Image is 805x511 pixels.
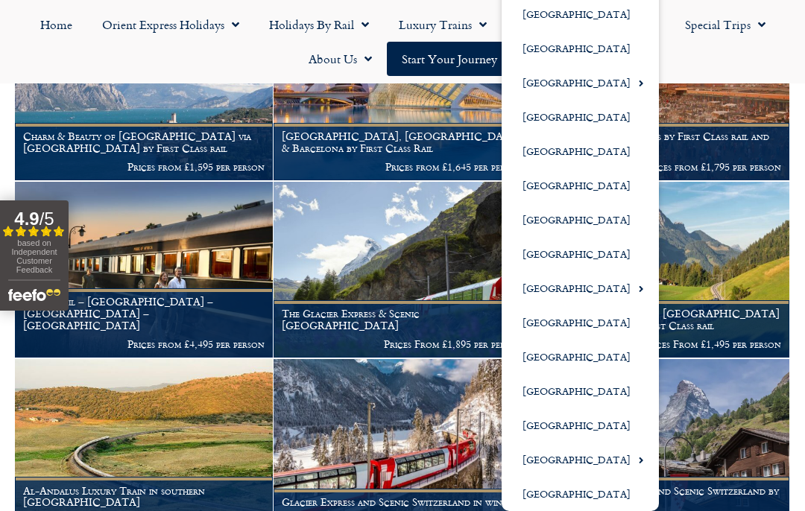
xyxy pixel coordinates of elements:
[23,296,265,331] h1: Rovos Rail – [GEOGRAPHIC_DATA] – [GEOGRAPHIC_DATA] – [GEOGRAPHIC_DATA]
[531,5,790,182] a: Morocco’s Imperial Cities by First Class rail and ferry Prices from £1,795 per person
[502,305,659,340] a: [GEOGRAPHIC_DATA]
[15,5,274,182] a: Charm & Beauty of [GEOGRAPHIC_DATA] via [GEOGRAPHIC_DATA] by First Class rail Prices from £1,595 ...
[23,338,265,350] p: Prices from £4,495 per person
[502,100,659,134] a: [GEOGRAPHIC_DATA]
[540,338,781,350] p: Prices From £1,495 per person
[502,442,659,477] a: [GEOGRAPHIC_DATA]
[502,374,659,408] a: [GEOGRAPHIC_DATA]
[502,237,659,271] a: [GEOGRAPHIC_DATA]
[502,477,659,511] a: [GEOGRAPHIC_DATA]
[23,485,265,509] h1: Al-Andalus Luxury Train in southern [GEOGRAPHIC_DATA]
[87,7,254,42] a: Orient Express Holidays
[282,308,523,331] h1: The Glacier Express & Scenic [GEOGRAPHIC_DATA]
[254,7,384,42] a: Holidays by Rail
[502,134,659,168] a: [GEOGRAPHIC_DATA]
[502,168,659,203] a: [GEOGRAPHIC_DATA]
[502,340,659,374] a: [GEOGRAPHIC_DATA]
[15,182,273,358] img: Pride Of Africa Train Holiday
[387,42,512,76] a: Start your Journey
[15,182,274,358] a: Rovos Rail – [GEOGRAPHIC_DATA] – [GEOGRAPHIC_DATA] – [GEOGRAPHIC_DATA] Prices from £4,495 per person
[502,203,659,237] a: [GEOGRAPHIC_DATA]
[540,308,781,331] h1: [GEOGRAPHIC_DATA], [GEOGRAPHIC_DATA] & the Golden Pass by First Class rail
[502,66,659,100] a: [GEOGRAPHIC_DATA]
[274,182,532,358] a: The Glacier Express & Scenic [GEOGRAPHIC_DATA] Prices From £1,895 per person
[7,7,798,76] nav: Menu
[282,130,523,154] h1: [GEOGRAPHIC_DATA], [GEOGRAPHIC_DATA] & Barcelona by First Class Rail
[23,130,265,154] h1: Charm & Beauty of [GEOGRAPHIC_DATA] via [GEOGRAPHIC_DATA] by First Class rail
[531,182,790,358] a: [GEOGRAPHIC_DATA], [GEOGRAPHIC_DATA] & the Golden Pass by First Class rail Prices From £1,495 per...
[502,408,659,442] a: [GEOGRAPHIC_DATA]
[540,161,781,173] p: Prices from £1,795 per person
[282,496,523,508] h1: Glacier Express and Scenic Switzerland in winter
[23,161,265,173] p: Prices from £1,595 per person
[670,7,780,42] a: Special Trips
[502,31,659,66] a: [GEOGRAPHIC_DATA]
[294,42,387,76] a: About Us
[540,130,781,154] h1: Morocco’s Imperial Cities by First Class rail and ferry
[282,338,523,350] p: Prices From £1,895 per person
[502,271,659,305] a: [GEOGRAPHIC_DATA]
[25,7,87,42] a: Home
[282,161,523,173] p: Prices from £1,645 per person
[540,485,781,509] h1: Luxury Glacier Express and Scenic Switzerland by First Class rail
[274,5,532,182] a: [GEOGRAPHIC_DATA], [GEOGRAPHIC_DATA] & Barcelona by First Class Rail Prices from £1,645 per person
[384,7,502,42] a: Luxury Trains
